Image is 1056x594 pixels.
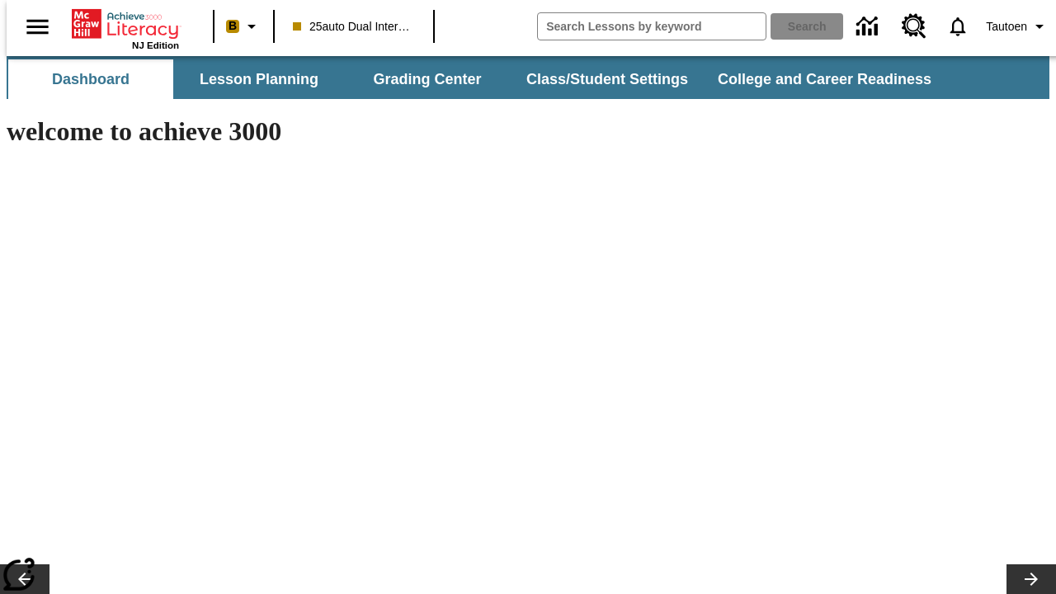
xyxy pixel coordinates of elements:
div: SubNavbar [7,56,1049,99]
input: search field [538,13,766,40]
button: Class/Student Settings [513,59,701,99]
button: Boost Class color is peach. Change class color [219,12,268,41]
a: Home [72,7,179,40]
span: Tautoen [986,18,1027,35]
button: Lesson carousel, Next [1006,564,1056,594]
button: Grading Center [345,59,510,99]
a: Notifications [936,5,979,48]
button: Open side menu [13,2,62,51]
h1: welcome to achieve 3000 [7,116,719,147]
button: Profile/Settings [979,12,1056,41]
button: Dashboard [8,59,173,99]
div: SubNavbar [7,59,946,99]
div: Home [72,6,179,50]
span: B [229,16,237,36]
a: Resource Center, Will open in new tab [892,4,936,49]
span: NJ Edition [132,40,179,50]
button: College and Career Readiness [705,59,945,99]
button: Lesson Planning [177,59,342,99]
span: 25auto Dual International [293,18,415,35]
a: Data Center [846,4,892,49]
